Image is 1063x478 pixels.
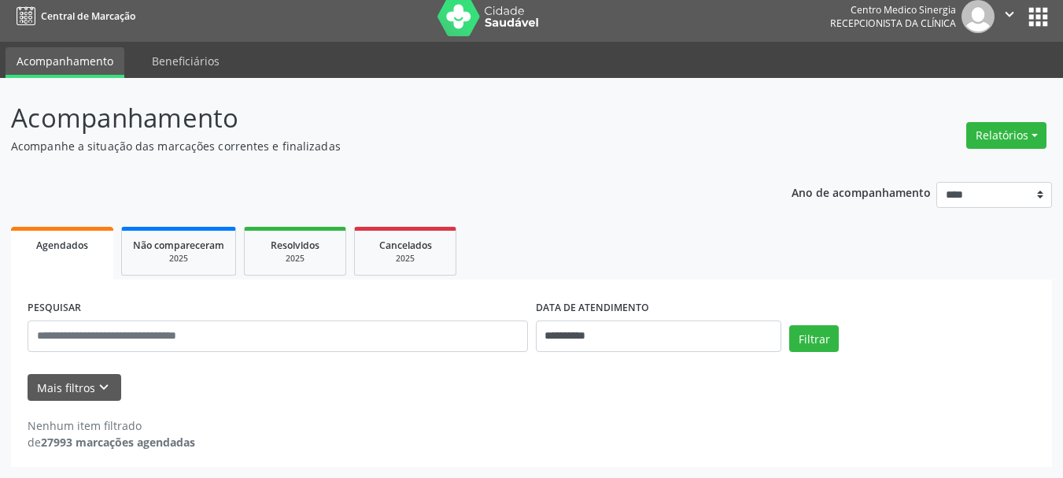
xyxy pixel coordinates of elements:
p: Acompanhamento [11,98,740,138]
div: de [28,434,195,450]
span: Resolvidos [271,239,319,252]
label: DATA DE ATENDIMENTO [536,296,649,321]
button: Mais filtroskeyboard_arrow_down [28,374,121,402]
div: 2025 [256,253,334,265]
a: Beneficiários [141,47,231,75]
span: Recepcionista da clínica [830,17,956,30]
a: Acompanhamento [6,47,124,78]
p: Ano de acompanhamento [792,182,931,202]
div: 2025 [366,253,445,265]
div: 2025 [133,253,224,265]
p: Acompanhe a situação das marcações correntes e finalizadas [11,138,740,154]
button: Relatórios [966,122,1046,149]
div: Centro Medico Sinergia [830,3,956,17]
button: Filtrar [789,325,839,352]
i:  [1001,6,1018,23]
span: Central de Marcação [41,9,135,23]
label: PESQUISAR [28,296,81,321]
span: Cancelados [379,239,432,252]
i: keyboard_arrow_down [95,379,113,396]
strong: 27993 marcações agendadas [41,435,195,450]
div: Nenhum item filtrado [28,417,195,434]
span: Agendados [36,239,88,252]
a: Central de Marcação [11,3,135,29]
span: Não compareceram [133,239,224,252]
button: apps [1024,3,1052,31]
